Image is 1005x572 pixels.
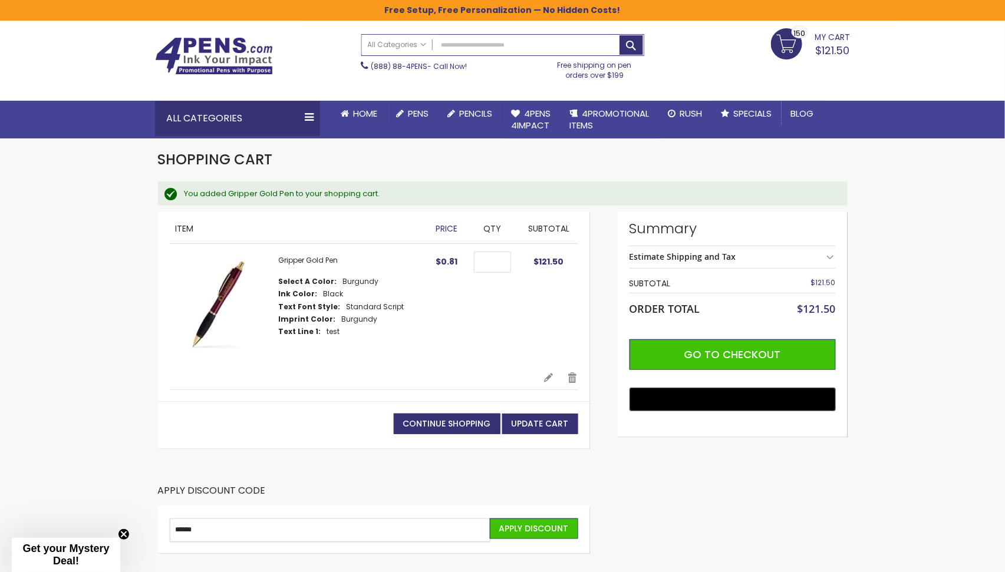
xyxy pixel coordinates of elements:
[561,101,659,139] a: 4PROMOTIONALITEMS
[394,414,500,434] a: Continue Shopping
[371,61,467,71] span: - Call Now!
[342,315,378,324] dd: Burgundy
[782,101,823,127] a: Blog
[630,300,700,316] strong: Order Total
[362,35,433,54] a: All Categories
[439,101,502,127] a: Pencils
[436,256,457,267] span: $0.81
[791,107,814,120] span: Blog
[279,289,318,299] dt: Ink Color
[158,150,273,169] span: Shopping Cart
[512,418,569,429] span: Update Cart
[327,327,340,336] dd: test
[332,101,387,127] a: Home
[354,107,378,120] span: Home
[155,101,320,136] div: All Categories
[798,302,836,316] span: $121.50
[570,107,650,131] span: 4PROMOTIONAL ITEMS
[118,528,130,540] button: Close teaser
[684,347,781,362] span: Go to Checkout
[324,289,344,299] dd: Black
[279,327,321,336] dt: Text Line 1
[279,302,341,312] dt: Text Font Style
[499,523,569,534] span: Apply Discount
[371,61,428,71] a: (888) 88-4PENS
[630,219,836,238] strong: Summary
[347,302,404,312] dd: Standard Script
[279,255,338,265] a: Gripper Gold Pen
[794,28,806,39] span: 150
[512,107,551,131] span: 4Pens 4impact
[534,256,564,267] span: $121.50
[343,277,379,286] dd: Burgundy
[387,101,439,127] a: Pens
[659,101,712,127] a: Rush
[528,223,569,234] span: Subtotal
[712,101,782,127] a: Specials
[22,543,109,567] span: Get your Mystery Deal!
[12,538,120,572] div: Get your Mystery Deal!Close teaser
[279,277,337,286] dt: Select A Color
[460,107,493,120] span: Pencils
[630,251,736,262] strong: Estimate Shipping and Tax
[483,223,501,234] span: Qty
[170,256,267,353] img: Gripper Gold-Burgundy
[734,107,772,120] span: Specials
[279,315,336,324] dt: Imprint Color
[680,107,703,120] span: Rush
[502,101,561,139] a: 4Pens4impact
[158,484,266,506] strong: Apply Discount Code
[630,339,836,370] button: Go to Checkout
[176,223,194,234] span: Item
[403,418,491,429] span: Continue Shopping
[184,189,836,199] div: You added Gripper Gold Pen to your shopping cart.
[816,43,850,58] span: $121.50
[408,107,429,120] span: Pens
[436,223,457,234] span: Price
[771,28,851,58] a: $121.50 150
[368,40,427,49] span: All Categories
[545,56,644,80] div: Free shipping on pen orders over $199
[155,37,273,75] img: 4Pens Custom Pens and Promotional Products
[630,275,767,293] th: Subtotal
[630,388,836,411] button: Buy with GPay
[811,277,836,287] span: $121.50
[502,414,578,434] button: Update Cart
[170,256,279,360] a: Gripper Gold-Burgundy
